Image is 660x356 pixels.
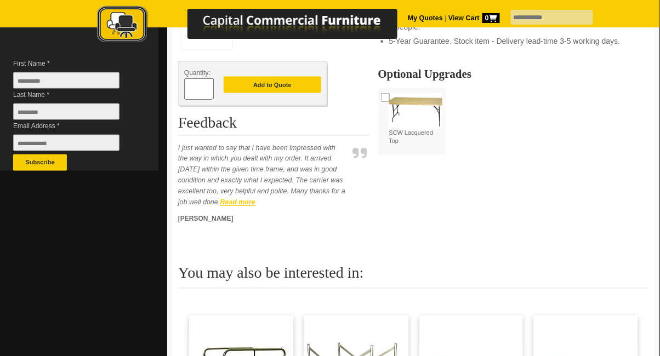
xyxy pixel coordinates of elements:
a: View Cart0 [447,14,500,22]
span: 0 [482,13,500,23]
span: First Name * [13,58,132,69]
img: SCW Lacquered Top [389,93,442,129]
span: Email Address * [13,120,132,131]
h2: Optional Upgrades [378,68,649,79]
p: [PERSON_NAME] [178,214,354,225]
a: Read more [220,199,255,206]
li: 5-Year Guarantee. Stock item - Delivery lead-time 3-5 working days. [389,36,638,47]
strong: View Cart [448,14,500,22]
h2: You may also be interested in: [178,265,649,289]
a: Capital Commercial Furniture Logo [67,5,451,49]
h2: Feedback [178,114,369,136]
input: Last Name * [13,104,120,120]
input: Email Address * [13,135,120,151]
button: Add to Quote [224,77,321,93]
span: Quantity: [184,69,210,77]
label: SCW Lacquered Top [389,93,442,146]
button: Subscribe [13,154,67,171]
input: First Name * [13,72,120,89]
img: Capital Commercial Furniture Logo [67,5,451,45]
p: I just wanted to say that I have been impressed with the way in which you dealt with my order. It... [178,142,354,208]
span: Last Name * [13,89,132,100]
